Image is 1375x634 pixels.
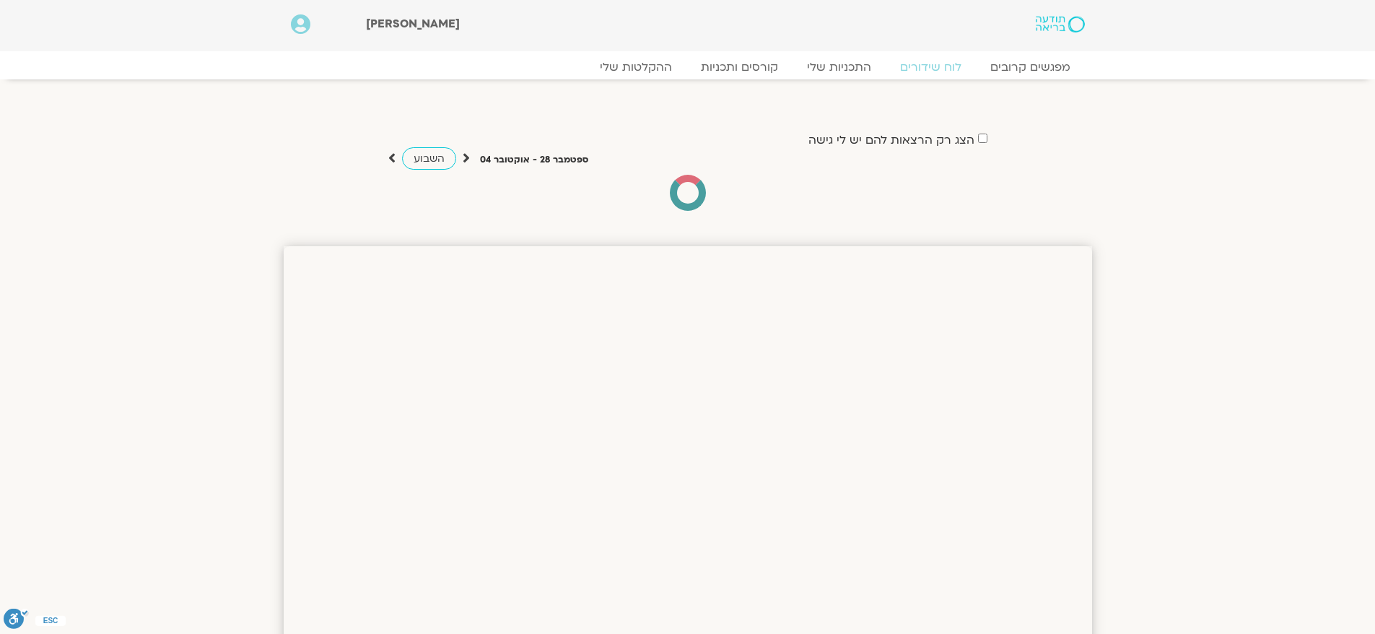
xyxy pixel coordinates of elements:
[585,60,686,74] a: ההקלטות שלי
[480,152,588,168] p: ספטמבר 28 - אוקטובר 04
[366,16,460,32] span: [PERSON_NAME]
[808,134,974,147] label: הצג רק הרצאות להם יש לי גישה
[886,60,976,74] a: לוח שידורים
[793,60,886,74] a: התכניות שלי
[402,147,456,170] a: השבוע
[976,60,1085,74] a: מפגשים קרובים
[291,60,1085,74] nav: Menu
[414,152,445,165] span: השבוע
[686,60,793,74] a: קורסים ותכניות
